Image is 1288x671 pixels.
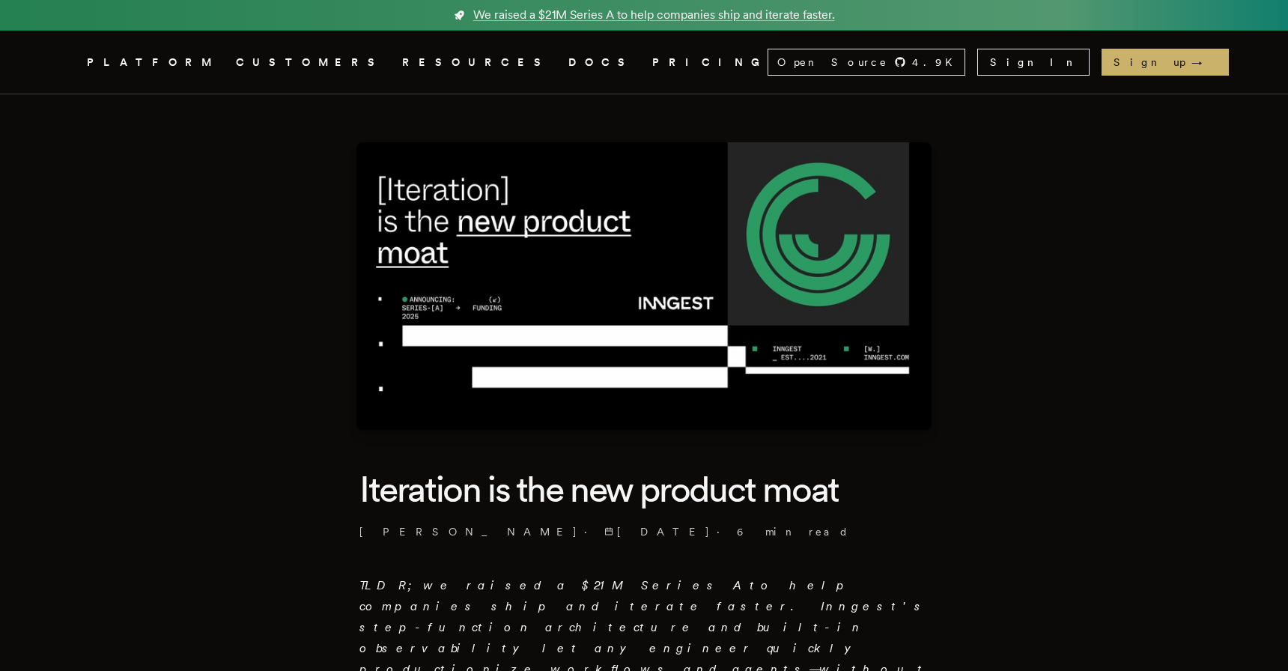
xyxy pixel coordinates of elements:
a: DOCS [568,53,634,72]
img: Featured image for Iteration is the new product moat blog post [356,142,932,430]
a: PRICING [652,53,768,72]
a: [PERSON_NAME] [359,524,578,539]
span: Open Source [777,55,888,70]
a: CUSTOMERS [236,53,384,72]
span: 4.9 K [912,55,962,70]
span: We raised a $21M Series A to help companies ship and iterate faster. [473,6,835,24]
nav: Global [45,31,1243,94]
a: Sign up [1102,49,1229,76]
p: · · [359,524,929,539]
button: RESOURCES [402,53,550,72]
h1: Iteration is the new product moat [359,466,929,512]
button: PLATFORM [87,53,218,72]
a: Sign In [977,49,1090,76]
span: [DATE] [604,524,711,539]
span: 6 min read [737,524,849,539]
span: → [1191,55,1217,70]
